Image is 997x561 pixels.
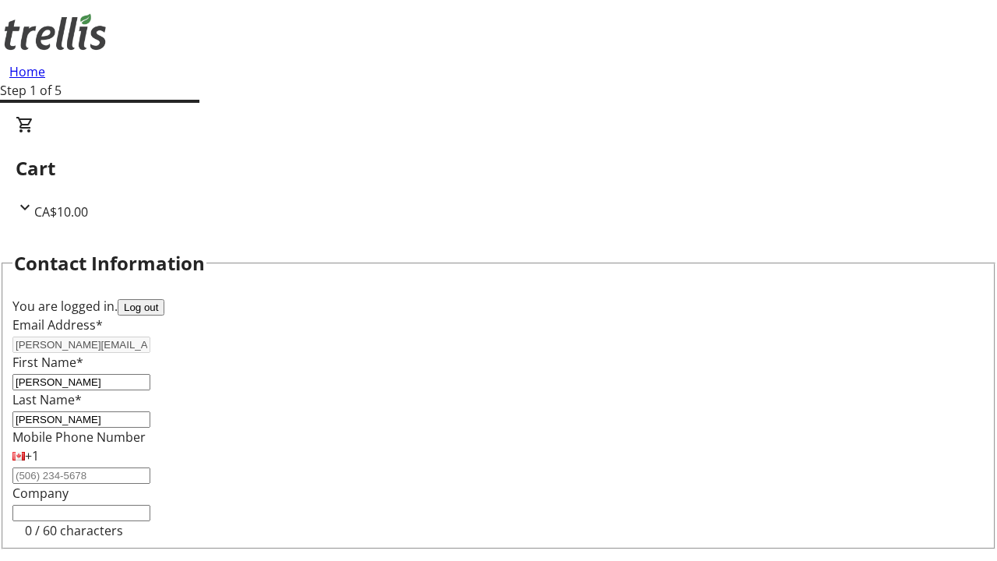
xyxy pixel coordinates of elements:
button: Log out [118,299,164,316]
div: You are logged in. [12,297,985,316]
label: Company [12,485,69,502]
input: (506) 234-5678 [12,467,150,484]
h2: Cart [16,154,981,182]
tr-character-limit: 0 / 60 characters [25,522,123,539]
div: CartCA$10.00 [16,115,981,221]
h2: Contact Information [14,249,205,277]
label: Email Address* [12,316,103,333]
span: CA$10.00 [34,203,88,221]
label: Mobile Phone Number [12,429,146,446]
label: First Name* [12,354,83,371]
label: Last Name* [12,391,82,408]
